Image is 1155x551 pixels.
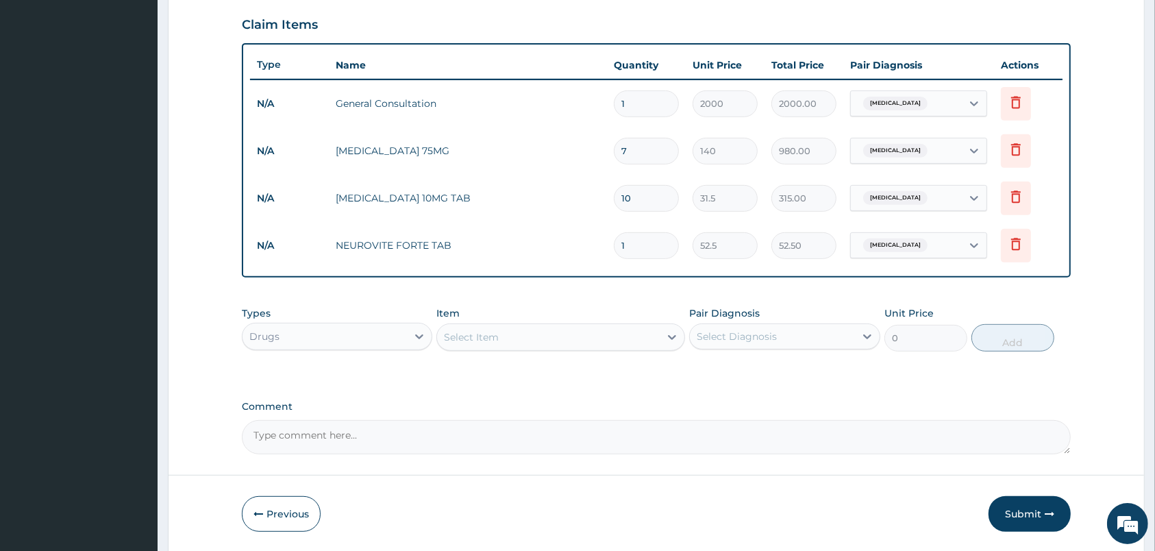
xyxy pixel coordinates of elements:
[994,51,1063,79] th: Actions
[765,51,843,79] th: Total Price
[689,306,760,320] label: Pair Diagnosis
[884,306,934,320] label: Unit Price
[329,51,607,79] th: Name
[242,18,318,33] h3: Claim Items
[329,90,607,117] td: General Consultation
[436,306,460,320] label: Item
[697,330,777,343] div: Select Diagnosis
[7,374,261,422] textarea: Type your message and hit 'Enter'
[989,496,1071,532] button: Submit
[79,173,189,311] span: We're online!
[863,144,928,158] span: [MEDICAL_DATA]
[250,52,329,77] th: Type
[329,137,607,164] td: [MEDICAL_DATA] 75MG
[25,69,55,103] img: d_794563401_company_1708531726252_794563401
[863,191,928,205] span: [MEDICAL_DATA]
[242,401,1071,413] label: Comment
[250,138,329,164] td: N/A
[242,308,271,319] label: Types
[71,77,230,95] div: Chat with us now
[444,330,499,344] div: Select Item
[225,7,258,40] div: Minimize live chat window
[242,496,321,532] button: Previous
[863,238,928,252] span: [MEDICAL_DATA]
[686,51,765,79] th: Unit Price
[329,184,607,212] td: [MEDICAL_DATA] 10MG TAB
[250,186,329,211] td: N/A
[250,233,329,258] td: N/A
[249,330,280,343] div: Drugs
[843,51,994,79] th: Pair Diagnosis
[607,51,686,79] th: Quantity
[863,97,928,110] span: [MEDICAL_DATA]
[250,91,329,117] td: N/A
[329,232,607,259] td: NEUROVITE FORTE TAB
[971,324,1054,352] button: Add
